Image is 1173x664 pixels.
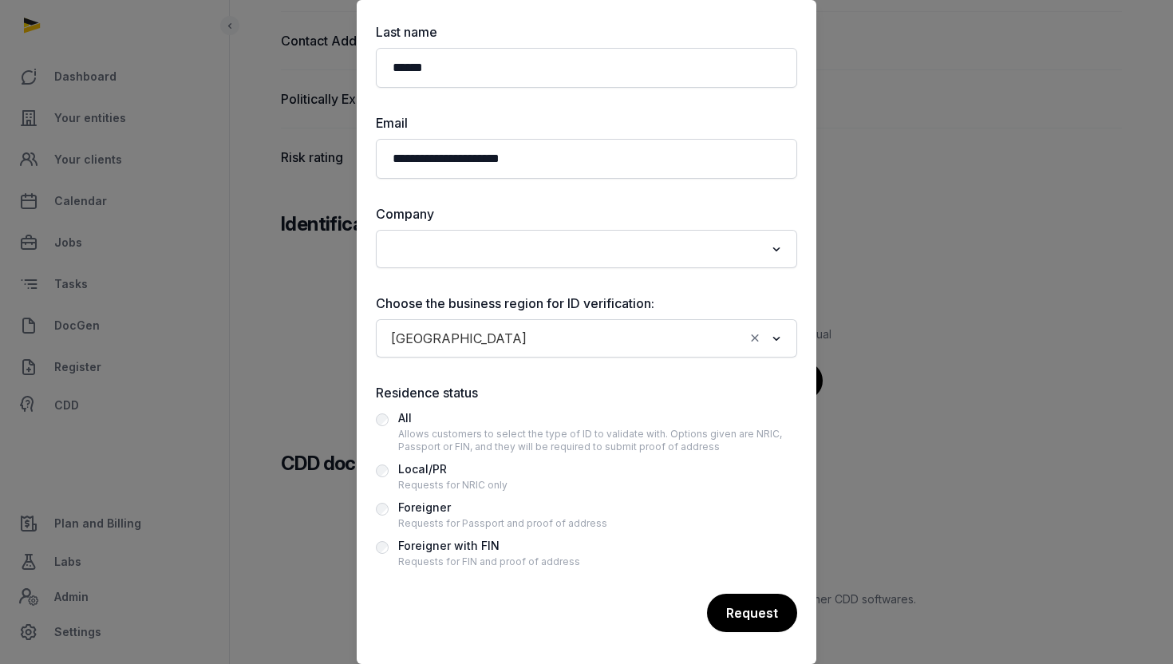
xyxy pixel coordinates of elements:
[534,327,744,350] input: Search for option
[376,503,389,516] input: ForeignerRequests for Passport and proof of address
[398,517,607,530] div: Requests for Passport and proof of address
[384,324,789,353] div: Search for option
[385,238,764,260] input: Search for option
[398,428,797,453] div: Allows customers to select the type of ID to validate with. Options given are NRIC, Passport or F...
[376,413,389,426] input: AllAllows customers to select the type of ID to validate with. Options given are NRIC, Passport o...
[707,594,797,632] div: Request
[384,235,789,263] div: Search for option
[748,327,762,350] button: Clear Selected
[376,113,797,132] label: Email
[398,555,580,568] div: Requests for FIN and proof of address
[398,536,580,555] div: Foreigner with FIN
[376,294,797,313] label: Choose the business region for ID verification:
[398,409,797,428] div: All
[398,479,508,492] div: Requests for NRIC only
[376,204,797,223] label: Company
[398,460,508,479] div: Local/PR
[376,464,389,477] input: Local/PRRequests for NRIC only
[387,327,531,350] span: [GEOGRAPHIC_DATA]
[376,541,389,554] input: Foreigner with FINRequests for FIN and proof of address
[376,22,797,41] label: Last name
[376,383,797,402] label: Residence status
[398,498,607,517] div: Foreigner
